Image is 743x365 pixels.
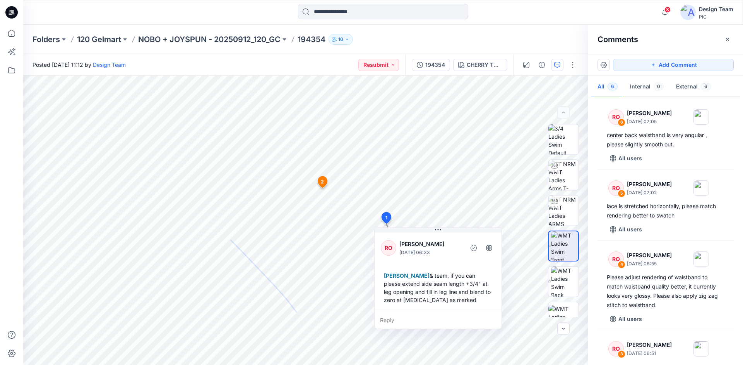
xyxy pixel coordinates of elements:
[321,178,324,185] span: 2
[548,305,579,329] img: WMT Ladies Swim Left
[607,202,724,220] div: lace is stretched horizontally, please match rendering better to swatch
[375,312,502,329] div: Reply
[627,350,672,357] p: [DATE] 06:51
[93,61,126,68] a: Design Team
[548,195,579,226] img: TT NRM WMT Ladies ARMS DOWN
[608,180,624,196] div: RO
[338,35,343,44] p: 10
[627,118,672,126] p: [DATE] 07:05
[699,14,733,20] div: PIC
[627,340,672,350] p: [PERSON_NAME]
[607,223,645,236] button: All users
[591,77,624,97] button: All
[618,225,642,234] p: All users
[467,61,502,69] div: CHERRY TOMATO
[627,189,672,197] p: [DATE] 07:02
[597,35,638,44] h2: Comments
[77,34,121,45] a: 120 Gelmart
[33,34,60,45] a: Folders
[627,109,672,118] p: [PERSON_NAME]
[607,313,645,325] button: All users
[329,34,353,45] button: 10
[699,5,733,14] div: Design Team
[618,314,642,324] p: All users
[618,154,642,163] p: All users
[627,260,672,268] p: [DATE] 06:55
[701,83,711,90] span: 6
[608,83,618,90] span: 6
[548,124,579,154] img: 3/4 Ladies Swim Default
[551,231,578,261] img: WMT Ladies Swim Front
[551,267,579,297] img: WMT Ladies Swim Back
[624,77,670,97] button: Internal
[425,61,445,69] div: 194354
[618,350,625,358] div: 3
[607,131,724,149] div: center back waistband is very angular , please slightly smooth out.
[613,59,734,71] button: Add Comment
[384,272,430,279] span: [PERSON_NAME]
[607,273,724,310] div: Please adjust rendering of waistband to match waistband quality better, it currently looks very g...
[654,83,664,90] span: 0
[618,190,625,197] div: 5
[385,214,387,221] span: 1
[453,59,507,71] button: CHERRY TOMATO
[412,59,450,71] button: 194354
[138,34,281,45] a: NOBO + JOYSPUN - 20250912_120_GC
[627,251,672,260] p: [PERSON_NAME]
[536,59,548,71] button: Details
[399,239,462,249] p: [PERSON_NAME]
[608,109,624,125] div: RO
[381,240,396,256] div: RO
[627,180,672,189] p: [PERSON_NAME]
[607,152,645,165] button: All users
[664,7,671,13] span: 3
[381,268,495,307] div: & team, if you can please extend side seam length +3/4" at leg opening and fill in leg line and b...
[548,160,579,190] img: TT NRM WMT Ladies Arms T-POSE
[33,61,126,69] span: Posted [DATE] 11:12 by
[680,5,696,20] img: avatar
[399,249,462,256] p: [DATE] 06:33
[618,119,625,126] div: 6
[618,261,625,268] div: 4
[608,251,624,267] div: RO
[670,77,717,97] button: External
[298,34,325,45] p: 194354
[608,341,624,357] div: RO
